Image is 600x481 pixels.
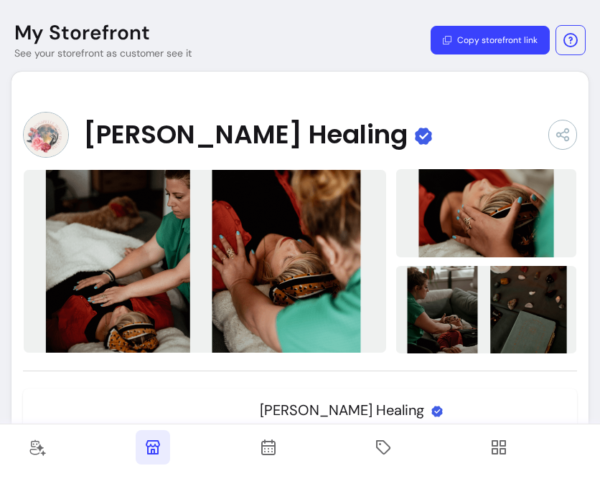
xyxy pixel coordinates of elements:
img: Provider image [23,112,69,158]
p: My Storefront [14,20,150,46]
span: [PERSON_NAME] Healing [260,401,424,419]
img: image-0 [23,169,387,353]
img: image-2 [395,264,577,356]
p: See your storefront as customer see it [14,46,192,60]
button: Copy storefront link [431,26,550,54]
img: image-1 [395,168,577,259]
span: [PERSON_NAME] Healing [83,120,408,149]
